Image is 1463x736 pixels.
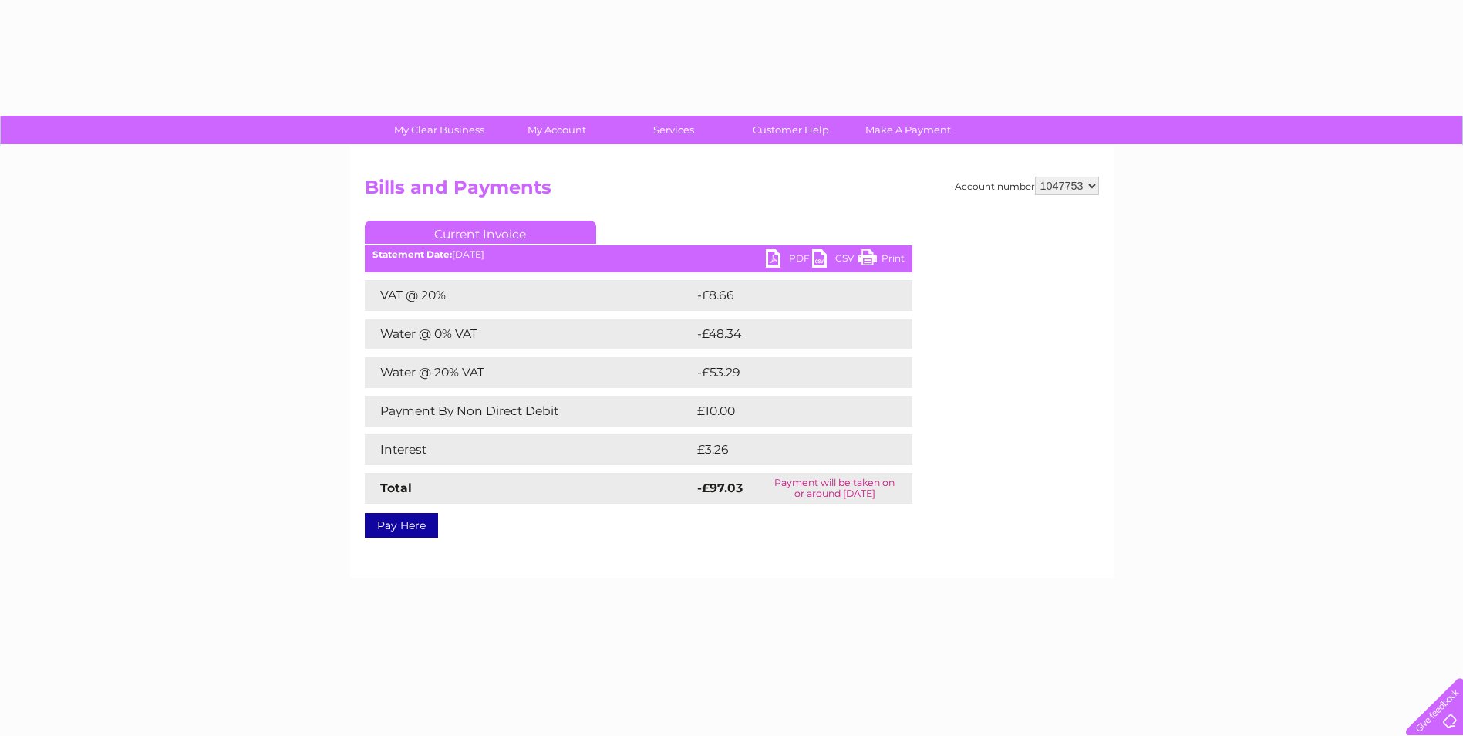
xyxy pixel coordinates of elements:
td: £10.00 [693,396,881,427]
a: Customer Help [727,116,855,144]
td: -£53.29 [693,357,884,388]
td: Payment By Non Direct Debit [365,396,693,427]
a: Make A Payment [844,116,972,144]
div: Account number [955,177,1099,195]
a: CSV [812,249,858,272]
h2: Bills and Payments [365,177,1099,206]
a: Current Invoice [365,221,596,244]
td: -£48.34 [693,319,884,349]
td: -£8.66 [693,280,880,311]
td: Water @ 20% VAT [365,357,693,388]
td: £3.26 [693,434,876,465]
a: My Clear Business [376,116,503,144]
td: Water @ 0% VAT [365,319,693,349]
a: My Account [493,116,620,144]
a: PDF [766,249,812,272]
div: [DATE] [365,249,912,260]
a: Print [858,249,905,272]
td: Interest [365,434,693,465]
b: Statement Date: [372,248,452,260]
td: VAT @ 20% [365,280,693,311]
a: Pay Here [365,513,438,538]
strong: -£97.03 [697,481,743,495]
strong: Total [380,481,412,495]
td: Payment will be taken on or around [DATE] [757,473,912,504]
a: Services [610,116,737,144]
